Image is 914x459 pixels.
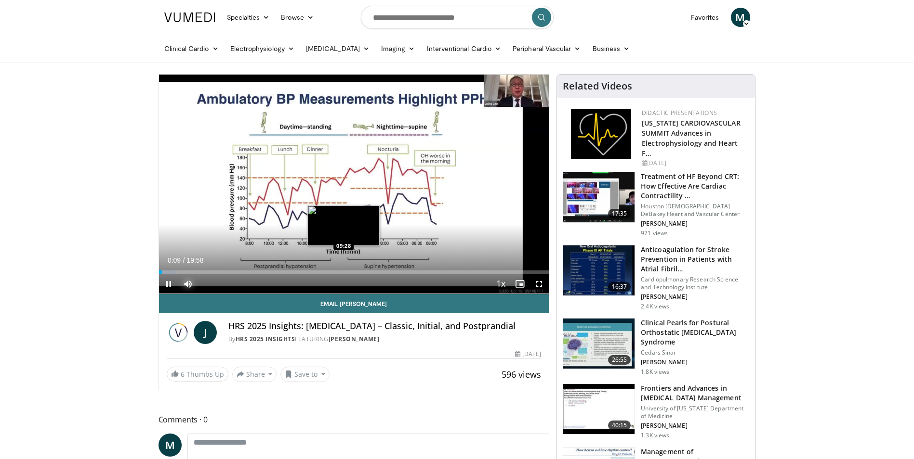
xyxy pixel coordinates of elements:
[563,172,749,237] a: 17:35 Treatment of HF Beyond CRT: How Effective Are Cardiac Contractility … Houston [DEMOGRAPHIC_...
[236,335,295,343] a: HRS 2025 Insights
[563,318,749,376] a: 26:55 Clinical Pearls for Postural Orthostatic [MEDICAL_DATA] Syndrome Cedars Sinai [PERSON_NAME]...
[361,6,554,29] input: Search topics, interventions
[571,109,631,159] img: 1860aa7a-ba06-47e3-81a4-3dc728c2b4cf.png.150x105_q85_autocrop_double_scale_upscale_version-0.2.png
[608,209,631,218] span: 17:35
[159,75,549,294] video-js: Video Player
[685,8,725,27] a: Favorites
[510,274,530,293] button: Enable picture-in-picture mode
[642,159,747,167] div: [DATE]
[641,318,749,347] h3: Clinical Pearls for Postural Orthostatic [MEDICAL_DATA] Syndrome
[641,203,749,218] p: Houston [DEMOGRAPHIC_DATA] DeBakey Heart and Vascular Center
[164,13,215,22] img: VuMedi Logo
[642,118,741,158] a: [US_STATE] CARDIOVASCULAR SUMMIT Advances in Electrophysiology and Heart F…
[563,383,749,439] a: 40:15 Frontiers and Advances in [MEDICAL_DATA] Management University of [US_STATE] Department of ...
[515,350,541,358] div: [DATE]
[228,335,542,344] div: By FEATURING
[307,205,380,246] img: image.jpeg
[641,293,749,301] p: [PERSON_NAME]
[421,39,507,58] a: Interventional Cardio
[181,370,185,379] span: 6
[641,368,669,376] p: 1.8K views
[491,274,510,293] button: Playback Rate
[641,245,749,274] h3: Anticoagulation for Stroke Prevention in Patients with Atrial Fibril…
[731,8,750,27] a: M
[563,245,749,310] a: 16:37 Anticoagulation for Stroke Prevention in Patients with Atrial Fibril… Cardiopulmonary Resea...
[159,294,549,313] a: Email [PERSON_NAME]
[178,274,198,293] button: Mute
[183,256,185,264] span: /
[641,432,669,439] p: 1.3K views
[641,422,749,430] p: [PERSON_NAME]
[167,321,190,344] img: HRS 2025 Insights
[641,303,669,310] p: 2.4K views
[280,367,330,382] button: Save to
[275,8,319,27] a: Browse
[641,349,749,357] p: Cedars Sinai
[608,355,631,365] span: 26:55
[502,369,541,380] span: 596 views
[159,433,182,457] a: M
[587,39,636,58] a: Business
[641,405,749,420] p: University of [US_STATE] Department of Medicine
[167,367,228,382] a: 6 Thumbs Up
[186,256,203,264] span: 19:58
[375,39,421,58] a: Imaging
[507,39,586,58] a: Peripheral Vascular
[329,335,380,343] a: [PERSON_NAME]
[563,319,635,369] img: 14c09e4f-71ae-4342-ace2-cf42a03b4275.150x105_q85_crop-smart_upscale.jpg
[608,421,631,430] span: 40:15
[228,321,542,331] h4: HRS 2025 Insights: [MEDICAL_DATA] – Classic, Initial, and Postprandial
[159,39,225,58] a: Clinical Cardio
[168,256,181,264] span: 0:09
[300,39,375,58] a: [MEDICAL_DATA]
[194,321,217,344] a: J
[641,172,749,201] h3: Treatment of HF Beyond CRT: How Effective Are Cardiac Contractility …
[608,282,631,292] span: 16:37
[641,358,749,366] p: [PERSON_NAME]
[221,8,276,27] a: Specialties
[563,172,635,222] img: 3ad4d35d-aec0-4f6f-92b5-b13a50214c7d.150x105_q85_crop-smart_upscale.jpg
[530,274,549,293] button: Fullscreen
[232,367,277,382] button: Share
[159,270,549,274] div: Progress Bar
[159,274,178,293] button: Pause
[642,109,747,117] div: Didactic Presentations
[563,80,632,92] h4: Related Videos
[641,276,749,291] p: Cardiopulmonary Research Science and Technology Institute
[641,383,749,403] h3: Frontiers and Advances in [MEDICAL_DATA] Management
[563,384,635,434] img: c898f281-8ebe-45be-9572-657d77629b5f.150x105_q85_crop-smart_upscale.jpg
[159,413,550,426] span: Comments 0
[225,39,300,58] a: Electrophysiology
[641,229,668,237] p: 971 views
[641,220,749,228] p: [PERSON_NAME]
[563,245,635,295] img: RcxVNUapo-mhKxBX4xMDoxOmcxMTt0RH.150x105_q85_crop-smart_upscale.jpg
